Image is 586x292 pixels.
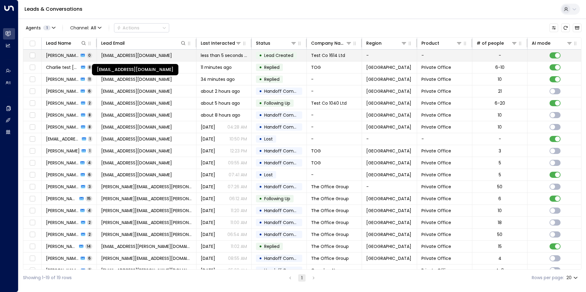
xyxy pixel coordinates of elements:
span: charlilucy@aol.com [101,76,172,82]
div: • [259,217,262,228]
span: Toggle select row [29,243,36,250]
span: The Office Group [311,184,349,190]
span: Aug 14, 2025 [201,255,215,261]
div: • [259,158,262,168]
span: Rayan Habbab [46,172,79,178]
p: 07:41 AM [229,172,247,178]
span: Michelle Tang [46,184,79,190]
span: Eme.Udoma-Herman@theofficegroup.com [101,243,192,249]
div: Showing 1-19 of 19 rows [23,275,72,281]
span: Nicola Merry [46,112,79,118]
span: Toggle select row [29,231,36,238]
span: 11 minutes ago [201,64,232,70]
span: Private Office [421,64,451,70]
span: samsalesai5@gmail.com [101,88,172,94]
span: Private Office [421,255,451,261]
div: # of people [477,39,504,47]
span: London [366,255,411,261]
button: Actions [114,23,169,32]
p: 06:54 AM [227,231,247,238]
td: - [307,85,362,97]
span: Toggle select row [29,195,36,203]
span: Toggle select row [29,111,36,119]
span: Private Office [421,160,451,166]
span: Aug 15, 2025 [201,136,215,142]
span: Private Office [421,88,451,94]
div: Status [256,39,270,47]
span: 1 [88,148,92,153]
span: Refresh [561,24,570,32]
span: Replied [264,243,280,249]
div: • [259,253,262,264]
span: Lost [264,172,273,178]
span: Charli Lucy [46,76,79,82]
span: Private Office [421,100,451,106]
span: Handoff Completed [264,184,307,190]
div: Last Interacted [201,39,235,47]
p: 06:12 AM [229,196,247,202]
span: Rocio del Hoyo [46,196,78,202]
span: Handoff Completed [264,124,307,130]
span: Private Office [421,124,451,130]
span: Replied [264,64,280,70]
span: Following Up [264,100,290,106]
div: 10 [498,112,502,118]
span: Toggle select row [29,267,36,274]
span: rayan.habbab@gmail.com [101,172,172,178]
span: Handoff Completed [264,160,307,166]
span: London [366,124,411,130]
button: Archived Leads [573,24,581,32]
span: Toggle select row [29,135,36,143]
span: 3 [87,268,92,273]
button: Customize [550,24,558,32]
div: Product [421,39,439,47]
div: • [259,241,262,252]
span: Handoff Completed [264,231,307,238]
span: charlie.home+galicia@gmail.com [101,160,172,166]
div: - [499,136,501,142]
span: Toggle select row [29,123,36,131]
span: Aug 14, 2025 [201,208,215,214]
div: 50 [497,184,502,190]
div: # of people [477,39,517,47]
span: London [366,243,411,249]
div: 6-20 [495,100,505,106]
span: Private Office [421,208,451,214]
div: 21 [498,88,502,94]
span: Aug 14, 2025 [201,219,215,226]
span: Ian Int-Two [46,100,79,106]
span: Handoff Completed [264,267,307,273]
span: Toggle select row [29,207,36,215]
div: • [259,134,262,144]
span: Toggle select row [29,219,36,226]
span: The Office Group [311,231,349,238]
div: Status [256,39,297,47]
td: - [307,169,362,181]
span: Charlie Testfriday [46,148,80,154]
span: London [366,100,411,106]
span: 2 [87,220,92,225]
span: Camden AI [311,267,335,273]
span: Handoff Completed [264,112,307,118]
span: Cambridge [366,160,411,166]
div: • [259,182,262,192]
td: - [307,73,362,85]
span: Aug 14, 2025 [201,267,215,273]
span: Handoff Completed [264,148,307,154]
span: nicolablane@hotmail.com [101,112,172,118]
div: • [259,62,262,73]
span: All [91,25,96,30]
span: Aug 14, 2025 [201,243,215,249]
span: Maisie King [46,219,79,226]
span: Toggle select row [29,99,36,107]
span: London [366,231,411,238]
span: Ian Int-Three [46,52,79,58]
span: 8 [87,65,92,70]
span: The Office Group [311,219,349,226]
p: 04:28 AM [227,124,247,130]
span: Nicola Merry [46,255,79,261]
span: London [366,112,411,118]
div: [EMAIL_ADDRESS][DOMAIN_NAME] [92,64,178,75]
span: Private Office [421,112,451,118]
span: Toggle select row [29,76,36,83]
